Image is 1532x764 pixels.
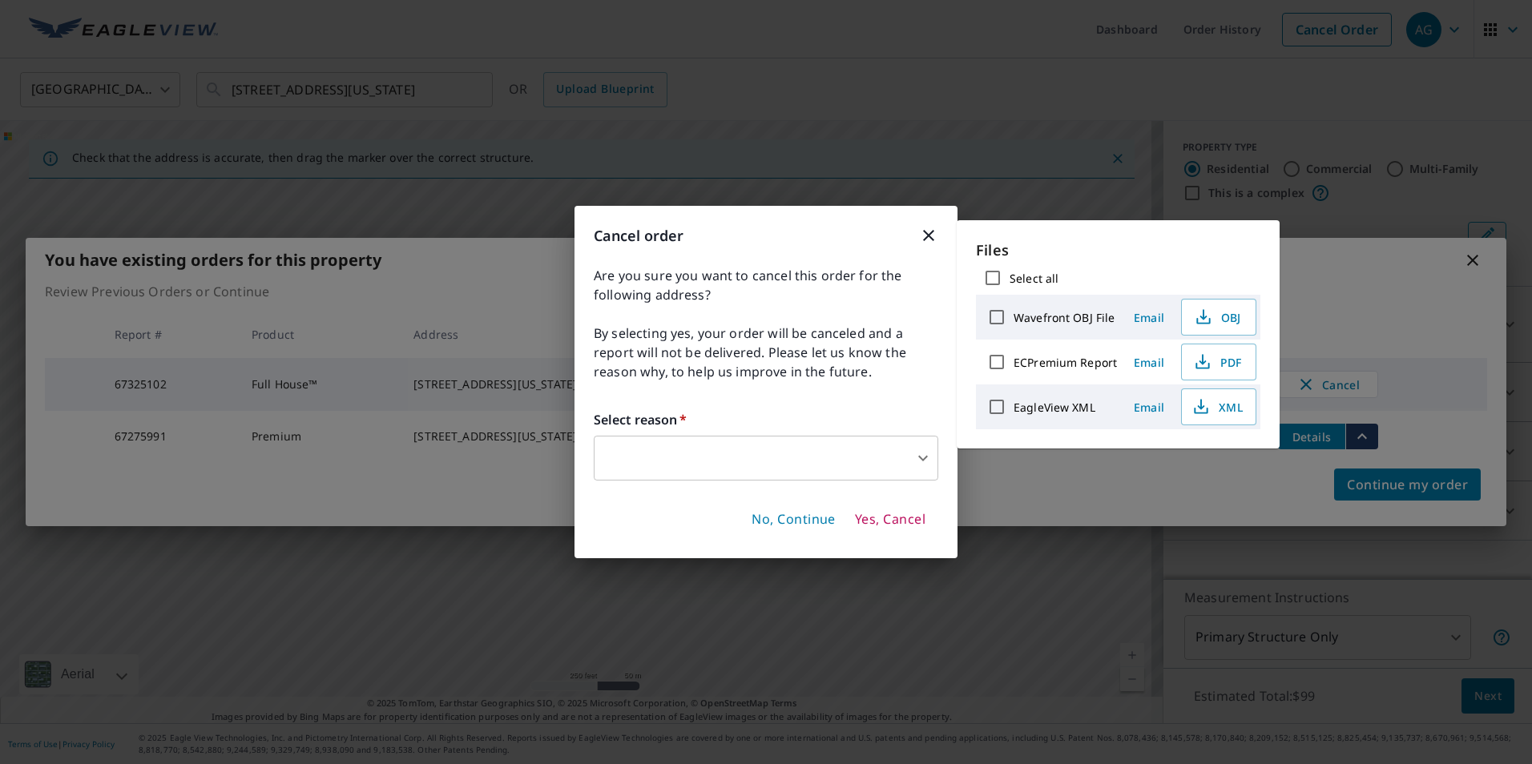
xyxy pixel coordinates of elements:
p: Files [976,239,1260,261]
span: XML [1191,397,1243,416]
h3: Cancel order [594,225,938,247]
label: Wavefront OBJ File [1014,310,1115,325]
label: Select all [1010,271,1058,286]
span: Email [1130,355,1168,370]
button: No, Continue [745,506,842,533]
div: ​ [594,436,938,481]
span: No, Continue [752,511,836,529]
span: Yes, Cancel [855,511,925,529]
label: EagleView XML [1014,400,1095,415]
label: ECPremium Report [1014,355,1117,370]
span: By selecting yes, your order will be canceled and a report will not be delivered. Please let us k... [594,324,938,381]
button: Yes, Cancel [849,506,932,533]
span: Are you sure you want to cancel this order for the following address? [594,266,938,304]
span: Email [1130,400,1168,415]
span: OBJ [1191,308,1243,327]
span: Email [1130,310,1168,325]
label: Select reason [594,410,938,429]
span: PDF [1191,352,1243,372]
